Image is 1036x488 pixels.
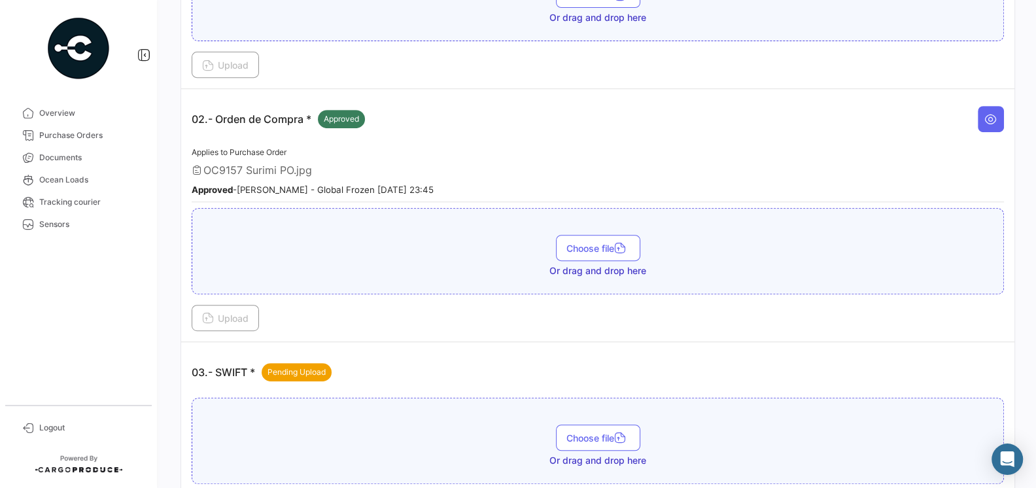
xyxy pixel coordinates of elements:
[192,52,259,78] button: Upload
[39,107,141,119] span: Overview
[549,454,646,467] span: Or drag and drop here
[992,444,1023,475] div: Abrir Intercom Messenger
[10,102,147,124] a: Overview
[39,152,141,164] span: Documents
[39,422,141,434] span: Logout
[203,164,312,177] span: OC9157 Surimi PO.jpg
[202,313,249,324] span: Upload
[10,191,147,213] a: Tracking courier
[46,16,111,81] img: powered-by.png
[202,60,249,71] span: Upload
[192,110,365,128] p: 02.- Orden de Compra *
[10,147,147,169] a: Documents
[192,147,286,157] span: Applies to Purchase Order
[192,363,332,381] p: 03.- SWIFT *
[39,218,141,230] span: Sensors
[39,174,141,186] span: Ocean Loads
[10,169,147,191] a: Ocean Loads
[10,213,147,235] a: Sensors
[566,432,630,444] span: Choose file
[192,184,434,195] small: - [PERSON_NAME] - Global Frozen [DATE] 23:45
[324,113,359,125] span: Approved
[556,425,640,451] button: Choose file
[39,130,141,141] span: Purchase Orders
[192,305,259,331] button: Upload
[39,196,141,208] span: Tracking courier
[549,11,646,24] span: Or drag and drop here
[549,264,646,277] span: Or drag and drop here
[10,124,147,147] a: Purchase Orders
[192,184,233,195] b: Approved
[268,366,326,378] span: Pending Upload
[566,243,630,254] span: Choose file
[556,235,640,261] button: Choose file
